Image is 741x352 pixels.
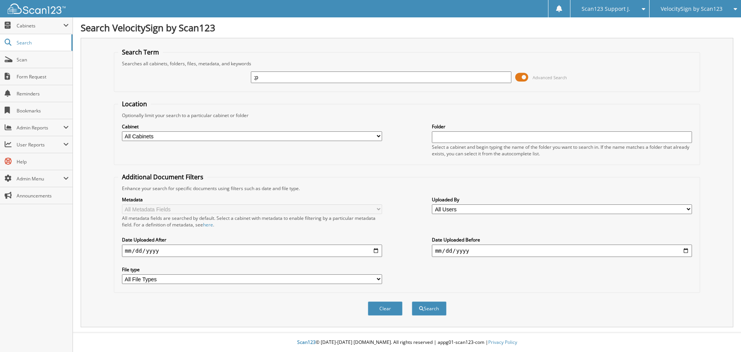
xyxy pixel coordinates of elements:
[118,112,696,119] div: Optionally limit your search to a particular cabinet or folder
[17,124,63,131] span: Admin Reports
[297,339,316,345] span: Scan123
[17,175,63,182] span: Admin Menu
[118,173,207,181] legend: Additional Document Filters
[17,73,69,80] span: Form Request
[17,56,69,63] span: Scan
[122,123,382,130] label: Cabinet
[432,144,692,157] div: Select a cabinet and begin typing the name of the folder you want to search in. If the name match...
[17,39,68,46] span: Search
[118,48,163,56] legend: Search Term
[432,236,692,243] label: Date Uploaded Before
[17,107,69,114] span: Bookmarks
[8,3,66,14] img: scan123-logo-white.svg
[122,196,382,203] label: Metadata
[122,236,382,243] label: Date Uploaded After
[203,221,213,228] a: here
[661,7,722,11] span: VelocitySign by Scan123
[432,123,692,130] label: Folder
[412,301,447,316] button: Search
[17,22,63,29] span: Cabinets
[122,215,382,228] div: All metadata fields are searched by default. Select a cabinet with metadata to enable filtering b...
[533,75,567,80] span: Advanced Search
[488,339,517,345] a: Privacy Policy
[118,100,151,108] legend: Location
[81,21,733,34] h1: Search VelocitySign by Scan123
[368,301,403,316] button: Clear
[118,60,696,67] div: Searches all cabinets, folders, files, metadata, and keywords
[432,196,692,203] label: Uploaded By
[432,245,692,257] input: end
[582,7,630,11] span: Scan123 Support J.
[122,245,382,257] input: start
[122,266,382,273] label: File type
[118,185,696,192] div: Enhance your search for specific documents using filters such as date and file type.
[17,141,63,148] span: User Reports
[702,315,741,352] iframe: Chat Widget
[17,192,69,199] span: Announcements
[73,333,741,352] div: © [DATE]-[DATE] [DOMAIN_NAME]. All rights reserved | appg01-scan123-com |
[17,90,69,97] span: Reminders
[17,158,69,165] span: Help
